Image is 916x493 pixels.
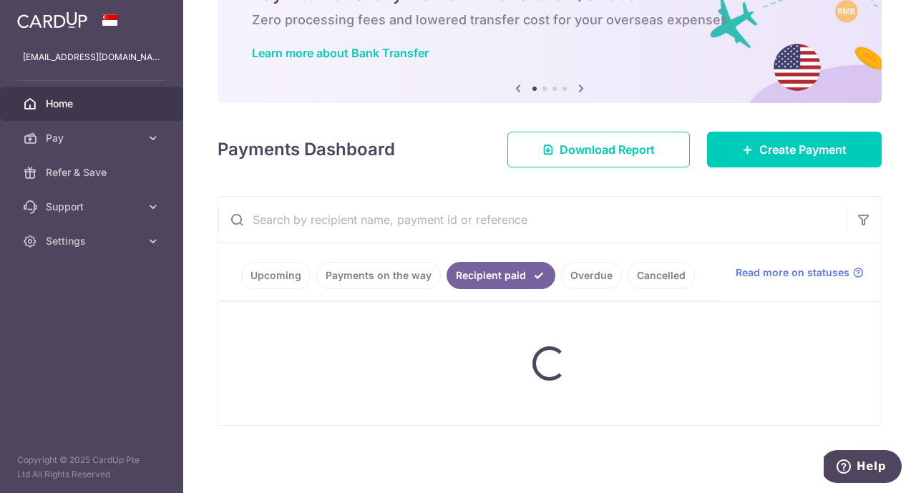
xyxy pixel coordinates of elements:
h4: Payments Dashboard [218,137,395,162]
h6: Zero processing fees and lowered transfer cost for your overseas expenses [252,11,847,29]
p: [EMAIL_ADDRESS][DOMAIN_NAME] [23,50,160,64]
span: Support [46,200,140,214]
span: Refer & Save [46,165,140,180]
span: Read more on statuses [736,265,849,280]
a: Create Payment [707,132,882,167]
span: Create Payment [759,141,847,158]
span: Home [46,97,140,111]
span: Settings [46,234,140,248]
iframe: Opens a widget where you can find more information [824,450,902,486]
input: Search by recipient name, payment id or reference [218,197,847,243]
a: Recipient paid [447,262,555,289]
img: CardUp [17,11,87,29]
a: Read more on statuses [736,265,864,280]
span: Pay [46,131,140,145]
span: Download Report [560,141,655,158]
a: Download Report [507,132,690,167]
a: Learn more about Bank Transfer [252,46,429,60]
